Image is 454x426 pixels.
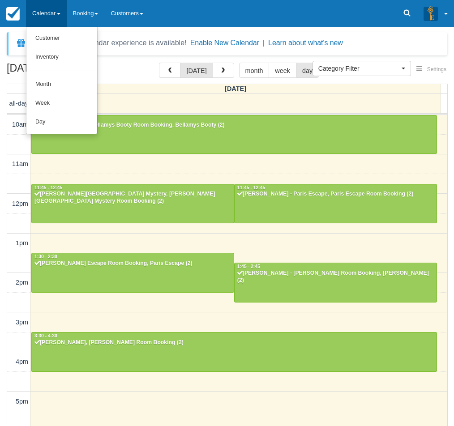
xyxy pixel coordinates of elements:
[34,185,62,190] span: 11:45 - 12:45
[30,38,187,48] div: A new Booking Calendar experience is available!
[12,160,28,167] span: 11am
[237,264,260,269] span: 1:45 - 2:45
[16,398,28,405] span: 5pm
[268,39,343,47] a: Learn about what's new
[12,200,28,207] span: 12pm
[6,7,20,21] img: checkfront-main-nav-mini-logo.png
[16,358,28,365] span: 4pm
[26,94,97,113] a: Week
[427,66,446,72] span: Settings
[26,113,97,132] a: Day
[237,270,434,284] div: [PERSON_NAME] - [PERSON_NAME] Room Booking, [PERSON_NAME] (2)
[263,39,265,47] span: |
[31,115,437,154] a: 10:00 - 11:00[PERSON_NAME] - Bellamys Booty Room Booking, Bellamys Booty (2)
[239,63,270,78] button: month
[34,260,231,267] div: [PERSON_NAME] Escape Room Booking, Paris Escape (2)
[26,75,97,94] a: Month
[31,253,234,292] a: 1:30 - 2:30[PERSON_NAME] Escape Room Booking, Paris Escape (2)
[190,38,259,47] button: Enable New Calendar
[234,184,437,223] a: 11:45 - 12:45[PERSON_NAME] - Paris Escape, Paris Escape Room Booking (2)
[16,319,28,326] span: 3pm
[34,254,57,259] span: 1:30 - 2:30
[34,339,434,346] div: [PERSON_NAME], [PERSON_NAME] Room Booking (2)
[424,6,438,21] img: A3
[313,61,411,76] button: Category Filter
[31,332,437,371] a: 3:30 - 4:30[PERSON_NAME], [PERSON_NAME] Room Booking (2)
[7,63,120,79] h2: [DATE]
[237,185,265,190] span: 11:45 - 12:45
[34,333,57,338] span: 3:30 - 4:30
[26,27,98,134] ul: Calendar
[34,191,231,205] div: [PERSON_NAME][GEOGRAPHIC_DATA] Mystery, [PERSON_NAME][GEOGRAPHIC_DATA] Mystery Room Booking (2)
[31,184,234,223] a: 11:45 - 12:45[PERSON_NAME][GEOGRAPHIC_DATA] Mystery, [PERSON_NAME][GEOGRAPHIC_DATA] Mystery Room ...
[225,85,246,92] span: [DATE]
[9,100,28,107] span: all-day
[234,263,437,302] a: 1:45 - 2:45[PERSON_NAME] - [PERSON_NAME] Room Booking, [PERSON_NAME] (2)
[26,48,97,67] a: Inventory
[269,63,296,78] button: week
[26,29,97,48] a: Customer
[296,63,319,78] button: day
[411,63,452,76] button: Settings
[318,64,399,73] span: Category Filter
[34,122,434,129] div: [PERSON_NAME] - Bellamys Booty Room Booking, Bellamys Booty (2)
[16,279,28,286] span: 2pm
[237,191,434,198] div: [PERSON_NAME] - Paris Escape, Paris Escape Room Booking (2)
[16,239,28,247] span: 1pm
[180,63,213,78] button: [DATE]
[12,121,28,128] span: 10am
